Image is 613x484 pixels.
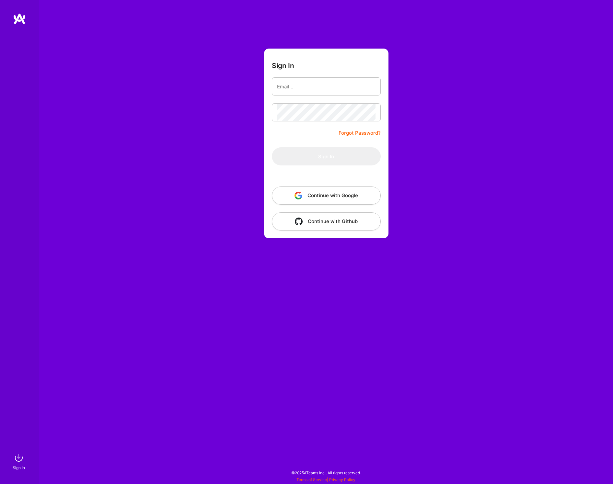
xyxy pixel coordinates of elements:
[13,13,26,25] img: logo
[14,451,25,471] a: sign inSign In
[272,147,381,165] button: Sign In
[329,477,355,482] a: Privacy Policy
[339,129,381,137] a: Forgot Password?
[272,212,381,231] button: Continue with Github
[296,477,355,482] span: |
[295,218,303,225] img: icon
[296,477,327,482] a: Terms of Service
[272,186,381,205] button: Continue with Google
[39,465,613,481] div: © 2025 ATeams Inc., All rights reserved.
[13,464,25,471] div: Sign In
[12,451,25,464] img: sign in
[277,78,376,95] input: Email...
[272,62,294,70] h3: Sign In
[295,192,302,199] img: icon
